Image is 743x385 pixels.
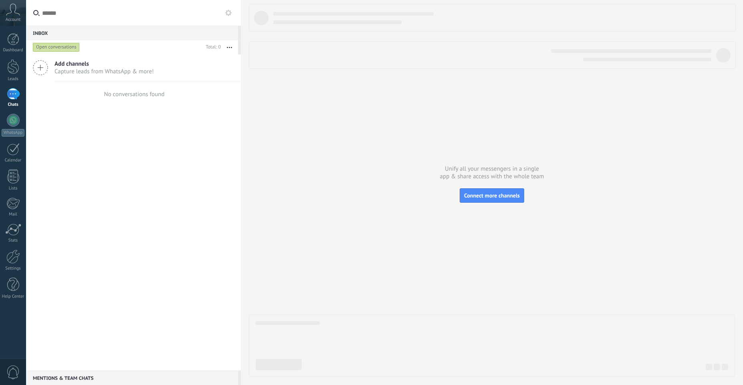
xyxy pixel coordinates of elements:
[2,212,25,217] div: Mail
[2,294,25,299] div: Help Center
[6,17,20,22] span: Account
[460,188,524,203] button: Connect more channels
[2,102,25,107] div: Chats
[55,68,154,75] span: Capture leads from WhatsApp & more!
[26,371,238,385] div: Mentions & Team chats
[2,129,24,137] div: WhatsApp
[2,238,25,243] div: Stats
[221,40,238,54] button: More
[2,48,25,53] div: Dashboard
[26,26,238,40] div: Inbox
[203,43,221,51] div: Total: 0
[2,158,25,163] div: Calendar
[464,192,520,199] span: Connect more channels
[104,91,164,98] div: No conversations found
[55,60,154,68] span: Add channels
[2,186,25,191] div: Lists
[2,77,25,82] div: Leads
[33,42,80,52] div: Open conversations
[2,266,25,271] div: Settings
